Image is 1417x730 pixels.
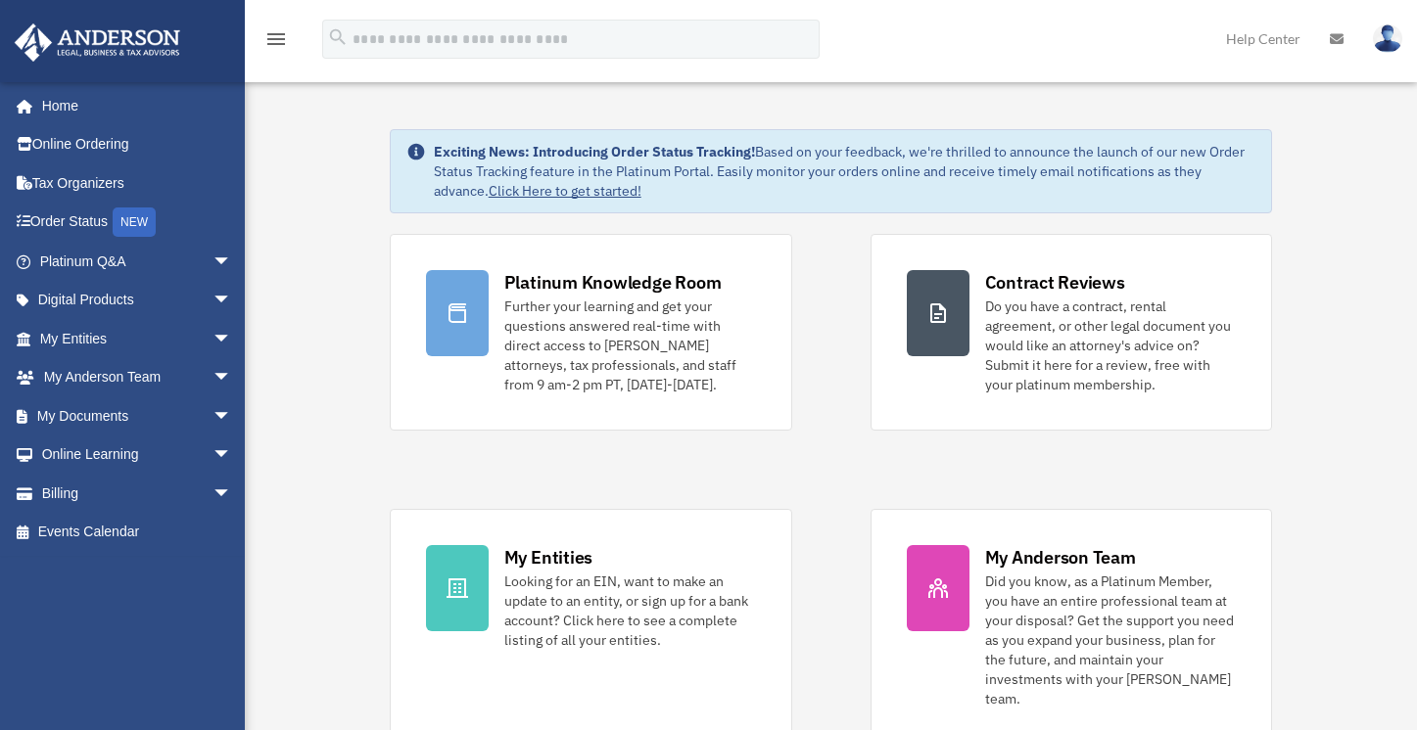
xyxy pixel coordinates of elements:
a: Tax Organizers [14,163,261,203]
a: Online Ordering [14,125,261,164]
a: Home [14,86,252,125]
div: Looking for an EIN, want to make an update to an entity, or sign up for a bank account? Click her... [504,571,756,650]
a: Events Calendar [14,513,261,552]
i: search [327,26,349,48]
a: Contract Reviews Do you have a contract, rental agreement, or other legal document you would like... [871,234,1273,431]
img: Anderson Advisors Platinum Portal [9,23,186,62]
a: My Documentsarrow_drop_down [14,396,261,435]
span: arrow_drop_down [213,435,252,476]
a: Order StatusNEW [14,203,261,243]
div: Platinum Knowledge Room [504,270,722,295]
div: Based on your feedback, we're thrilled to announce the launch of our new Order Status Tracking fe... [434,142,1256,201]
a: Online Learningarrow_drop_down [14,435,261,475]
div: Further your learning and get your questions answered real-time with direct access to [PERSON_NAM... [504,297,756,394]
span: arrow_drop_down [213,358,252,398]
span: arrow_drop_down [213,319,252,359]
a: My Entitiesarrow_drop_down [14,319,261,358]
span: arrow_drop_down [213,242,252,282]
span: arrow_drop_down [213,474,252,514]
div: Do you have a contract, rental agreement, or other legal document you would like an attorney's ad... [985,297,1237,394]
a: Click Here to get started! [489,182,641,200]
a: My Anderson Teamarrow_drop_down [14,358,261,397]
span: arrow_drop_down [213,281,252,321]
div: Did you know, as a Platinum Member, you have an entire professional team at your disposal? Get th... [985,571,1237,708]
div: My Entities [504,545,592,570]
div: NEW [113,207,156,237]
img: User Pic [1373,24,1402,53]
span: arrow_drop_down [213,396,252,436]
a: Billingarrow_drop_down [14,474,261,513]
strong: Exciting News: Introducing Order Status Tracking! [434,143,755,160]
i: menu [264,27,288,51]
div: Contract Reviews [985,270,1125,295]
a: Platinum Q&Aarrow_drop_down [14,242,261,281]
a: Platinum Knowledge Room Further your learning and get your questions answered real-time with dire... [390,234,792,431]
a: menu [264,34,288,51]
a: Digital Productsarrow_drop_down [14,281,261,320]
div: My Anderson Team [985,545,1136,570]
